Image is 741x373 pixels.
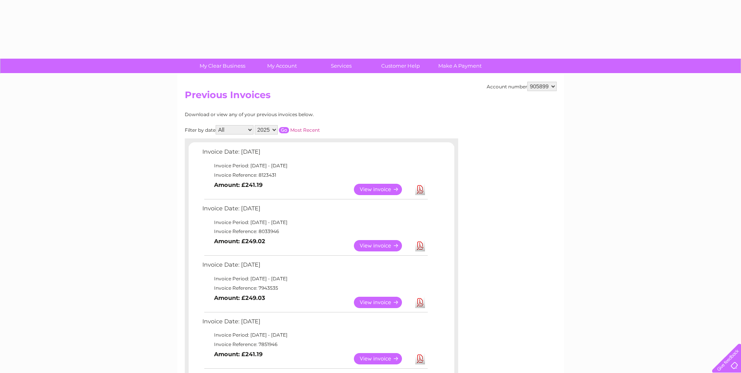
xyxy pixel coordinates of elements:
a: Most Recent [290,127,320,133]
td: Invoice Date: [DATE] [200,147,429,161]
a: View [354,353,411,364]
b: Amount: £241.19 [214,351,262,358]
a: My Clear Business [190,59,255,73]
a: Download [415,184,425,195]
b: Amount: £241.19 [214,181,262,188]
div: Download or view any of your previous invoices below. [185,112,390,117]
td: Invoice Date: [DATE] [200,260,429,274]
td: Invoice Reference: 8123431 [200,170,429,180]
a: View [354,297,411,308]
td: Invoice Reference: 7851946 [200,340,429,349]
b: Amount: £249.02 [214,238,265,245]
a: Make A Payment [428,59,492,73]
a: View [354,184,411,195]
a: Services [309,59,373,73]
div: Filter by date [185,125,390,134]
a: View [354,240,411,251]
a: Customer Help [368,59,433,73]
a: Download [415,353,425,364]
td: Invoice Date: [DATE] [200,316,429,331]
td: Invoice Date: [DATE] [200,203,429,218]
a: Download [415,240,425,251]
td: Invoice Period: [DATE] - [DATE] [200,161,429,170]
h2: Previous Invoices [185,90,557,104]
td: Invoice Period: [DATE] - [DATE] [200,274,429,283]
td: Invoice Reference: 8033946 [200,227,429,236]
td: Invoice Period: [DATE] - [DATE] [200,218,429,227]
b: Amount: £249.03 [214,294,265,301]
td: Invoice Period: [DATE] - [DATE] [200,330,429,340]
td: Invoice Reference: 7943535 [200,283,429,293]
a: My Account [250,59,314,73]
a: Download [415,297,425,308]
div: Account number [487,82,557,91]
